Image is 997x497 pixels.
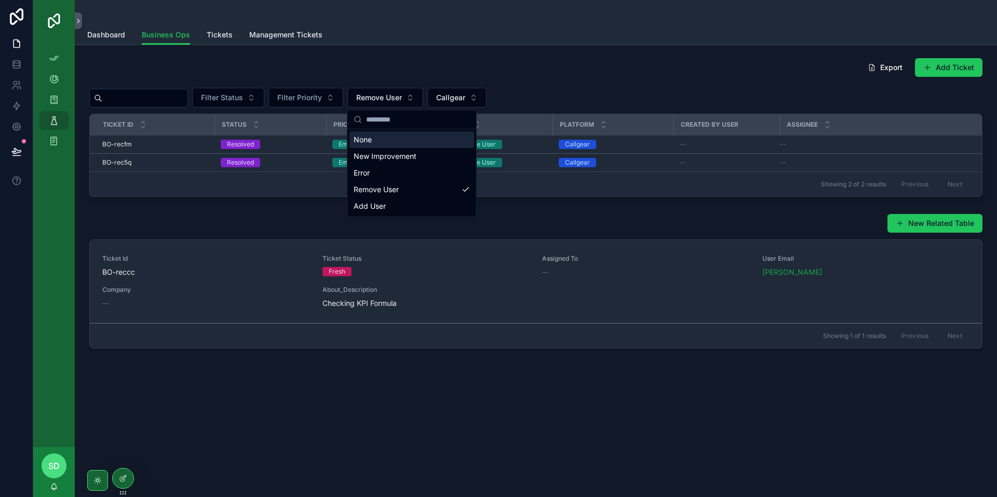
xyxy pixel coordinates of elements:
button: Select Button [192,88,264,108]
span: Ticket Status [322,254,530,263]
span: -- [102,298,109,308]
span: Remove User [356,92,402,103]
div: Emergency [339,140,372,149]
a: BO-recfm [102,140,208,149]
a: Resolved [221,140,320,149]
span: -- [780,158,786,167]
span: Ticket Id [102,254,310,263]
span: Callgear [436,92,465,103]
span: Filter Status [201,92,243,103]
span: Tickets [207,30,233,40]
div: Suggestions [347,129,476,217]
a: Emergency [332,140,437,149]
span: BO-recfm [102,140,132,149]
a: Callgear [559,140,667,149]
span: -- [680,140,686,149]
span: Platform [560,120,594,129]
a: Management Tickets [249,25,322,46]
span: -- [680,158,686,167]
span: Status [222,120,247,129]
button: Export [859,58,911,77]
div: scrollable content [33,42,75,164]
span: -- [542,267,548,277]
span: BO-rec5q [102,158,131,167]
a: -- [780,140,968,149]
img: App logo [46,12,62,29]
span: Created By User [681,120,738,129]
a: -- [780,158,968,167]
span: -- [780,140,786,149]
a: -- [680,140,773,149]
span: Priority [333,120,362,129]
span: Dashboard [87,30,125,40]
div: None [349,131,474,148]
span: About_Description [322,286,530,294]
div: Fresh [329,267,345,276]
div: New Improvement [349,148,474,165]
span: Business Ops [142,30,190,40]
span: User Email [762,254,970,263]
a: Remove User [450,140,546,149]
div: Error [349,165,474,181]
a: BO-rec5q [102,158,208,167]
span: Assignee [787,120,818,129]
a: Callgear [559,158,667,167]
a: -- [680,158,773,167]
span: Checking KPI Formula [322,298,530,308]
span: Filter Priority [277,92,322,103]
span: BO-reccc [102,267,310,277]
div: Callgear [565,158,590,167]
button: Add Ticket [915,58,982,77]
a: Business Ops [142,25,190,45]
a: Tickets [207,25,233,46]
a: Resolved [221,158,320,167]
button: New Related Table [887,214,982,233]
div: Callgear [565,140,590,149]
a: Dashboard [87,25,125,46]
div: Remove User [349,181,474,198]
div: Emergency [339,158,372,167]
span: Ticket ID [103,120,133,129]
div: Resolved [227,140,254,149]
button: Select Button [268,88,343,108]
div: Resolved [227,158,254,167]
button: Select Button [347,88,423,108]
span: Management Tickets [249,30,322,40]
span: Showing 1 of 1 results [823,332,886,340]
span: Showing 2 of 2 results [821,180,886,189]
span: Assigned To [542,254,750,263]
span: Company [102,286,310,294]
button: Select Button [427,88,487,108]
a: [PERSON_NAME] [762,267,822,277]
div: Add User [349,198,474,214]
a: Remove User [450,158,546,167]
span: SD [48,460,60,472]
a: Ticket IdBO-recccTicket StatusFreshAssigned To--User Email[PERSON_NAME]Company--About_Description... [90,240,982,323]
a: Emergency [332,158,437,167]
